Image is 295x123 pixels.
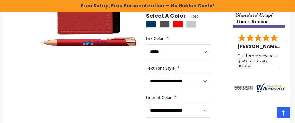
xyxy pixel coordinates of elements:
[240,105,295,123] iframe: Google Customer Reviews
[238,43,282,50] span: [PERSON_NAME]
[186,21,196,28] div: Silver
[146,36,164,41] span: Ink Color
[173,21,183,28] div: Red
[146,12,186,21] span: Select A Color
[160,21,170,28] div: Gunmetal
[146,21,156,28] div: Navy Blue
[238,54,280,68] div: Customer service is great and very helpful
[233,83,285,92] img: 4pens.com widget logo
[233,88,285,94] a: 4pens.com certificate URL
[146,95,172,100] span: Imprint Color
[146,65,175,71] span: Text Font Style
[186,13,199,19] span: Red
